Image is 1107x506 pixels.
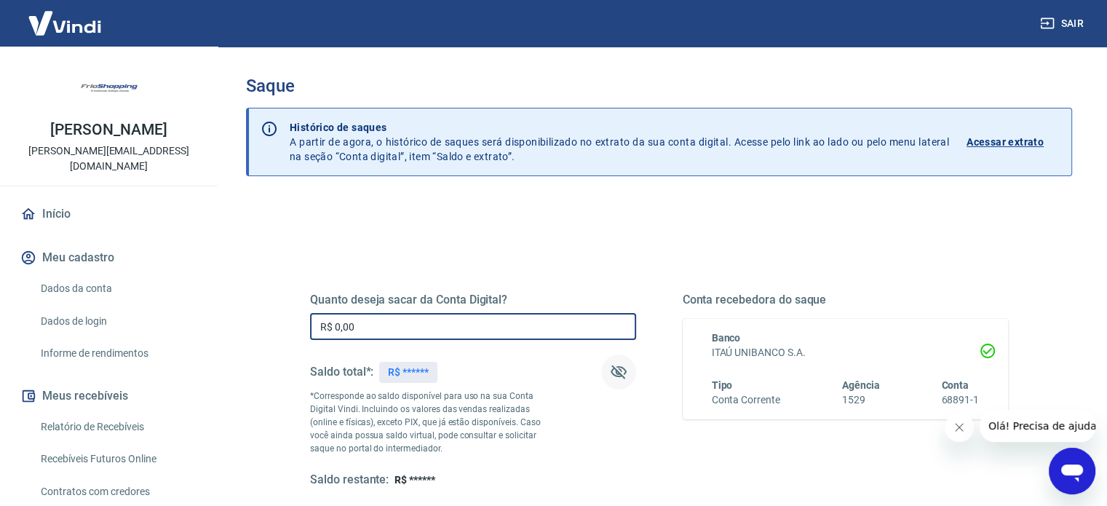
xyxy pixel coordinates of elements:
span: Tipo [712,379,733,391]
img: 05b3cb34-28e8-4073-b7ee-254a923d4c8c.jpeg [80,58,138,116]
p: Acessar extrato [967,135,1044,149]
h5: Conta recebedora do saque [683,293,1009,307]
span: Banco [712,332,741,344]
p: [PERSON_NAME] [50,122,167,138]
a: Informe de rendimentos [35,339,200,368]
a: Dados da conta [35,274,200,304]
a: Dados de login [35,307,200,336]
span: Conta [941,379,969,391]
span: Olá! Precisa de ajuda? [9,10,122,22]
p: [PERSON_NAME][EMAIL_ADDRESS][DOMAIN_NAME] [12,143,206,174]
a: Relatório de Recebíveis [35,412,200,442]
h5: Quanto deseja sacar da Conta Digital? [310,293,636,307]
h6: 68891-1 [941,392,979,408]
button: Sair [1037,10,1090,37]
a: Início [17,198,200,230]
a: Acessar extrato [967,120,1060,164]
h5: Saldo restante: [310,473,389,488]
h5: Saldo total*: [310,365,373,379]
iframe: Mensagem da empresa [980,410,1095,442]
iframe: Botão para abrir a janela de mensagens [1049,448,1095,494]
p: Histórico de saques [290,120,949,135]
p: *Corresponde ao saldo disponível para uso na sua Conta Digital Vindi. Incluindo os valores das ve... [310,390,555,455]
h6: 1529 [842,392,880,408]
button: Meus recebíveis [17,380,200,412]
h6: ITAÚ UNIBANCO S.A. [712,345,980,360]
span: Agência [842,379,880,391]
h3: Saque [246,76,1072,96]
a: Recebíveis Futuros Online [35,444,200,474]
h6: Conta Corrente [712,392,780,408]
iframe: Fechar mensagem [945,413,974,442]
img: Vindi [17,1,112,45]
button: Meu cadastro [17,242,200,274]
p: A partir de agora, o histórico de saques será disponibilizado no extrato da sua conta digital. Ac... [290,120,949,164]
